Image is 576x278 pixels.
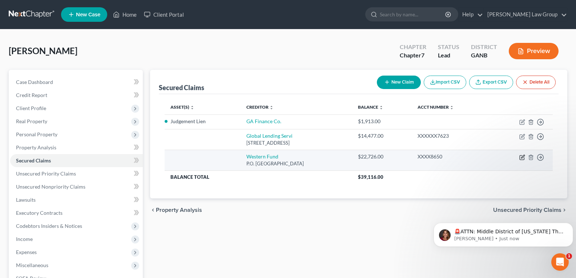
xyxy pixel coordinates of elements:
[156,207,202,213] span: Property Analysis
[10,167,143,180] a: Unsecured Priority Claims
[450,105,454,110] i: unfold_more
[459,8,483,21] a: Help
[509,43,559,59] button: Preview
[10,180,143,193] a: Unsecured Nonpriority Claims
[418,104,454,110] a: Acct Number unfold_more
[469,76,513,89] a: Export CSV
[438,43,459,51] div: Status
[150,207,156,213] i: chevron_left
[190,105,194,110] i: unfold_more
[16,79,53,85] span: Case Dashboard
[10,89,143,102] a: Credit Report
[109,8,140,21] a: Home
[16,223,82,229] span: Codebtors Insiders & Notices
[358,153,406,160] div: $22,726.00
[10,141,143,154] a: Property Analysis
[358,132,406,140] div: $14,477.00
[493,207,561,213] span: Unsecured Priority Claims
[16,157,51,164] span: Secured Claims
[16,131,57,137] span: Personal Property
[16,118,47,124] span: Real Property
[140,8,188,21] a: Client Portal
[561,207,567,213] i: chevron_right
[16,210,63,216] span: Executory Contracts
[16,197,36,203] span: Lawsuits
[246,104,274,110] a: Creditor unfold_more
[76,12,100,17] span: New Case
[159,83,204,92] div: Secured Claims
[10,193,143,206] a: Lawsuits
[246,118,281,124] a: GA Finance Co.
[471,51,497,60] div: GANB
[16,105,46,111] span: Client Profile
[16,184,85,190] span: Unsecured Nonpriority Claims
[10,206,143,219] a: Executory Contracts
[170,118,234,125] li: Judgement Lien
[566,253,572,259] span: 1
[16,262,48,268] span: Miscellaneous
[16,249,37,255] span: Expenses
[10,76,143,89] a: Case Dashboard
[471,43,497,51] div: District
[400,51,426,60] div: Chapter
[246,140,346,146] div: [STREET_ADDRESS]
[358,118,406,125] div: $1,913.00
[400,43,426,51] div: Chapter
[377,76,421,89] button: New Claim
[431,208,576,258] iframe: Intercom notifications message
[10,154,143,167] a: Secured Claims
[16,170,76,177] span: Unsecured Priority Claims
[418,153,483,160] div: XXXX8650
[484,8,567,21] a: [PERSON_NAME] Law Group
[418,132,483,140] div: XXXXXX7623
[438,51,459,60] div: Lead
[493,207,567,213] button: Unsecured Priority Claims chevron_right
[170,104,194,110] a: Asset(s) unfold_more
[380,8,446,21] input: Search by name...
[9,45,77,56] span: [PERSON_NAME]
[246,133,293,139] a: Global Lending Servi
[516,76,556,89] button: Delete All
[358,104,383,110] a: Balance unfold_more
[16,236,33,242] span: Income
[379,105,383,110] i: unfold_more
[16,92,47,98] span: Credit Report
[551,253,569,271] iframe: Intercom live chat
[424,76,466,89] button: Import CSV
[16,144,56,150] span: Property Analysis
[246,153,278,160] a: Western Fund
[246,160,346,167] div: P.O. [GEOGRAPHIC_DATA]
[269,105,274,110] i: unfold_more
[421,52,424,59] span: 7
[150,207,202,213] button: chevron_left Property Analysis
[165,170,352,184] th: Balance Total
[358,174,383,180] span: $39,116.00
